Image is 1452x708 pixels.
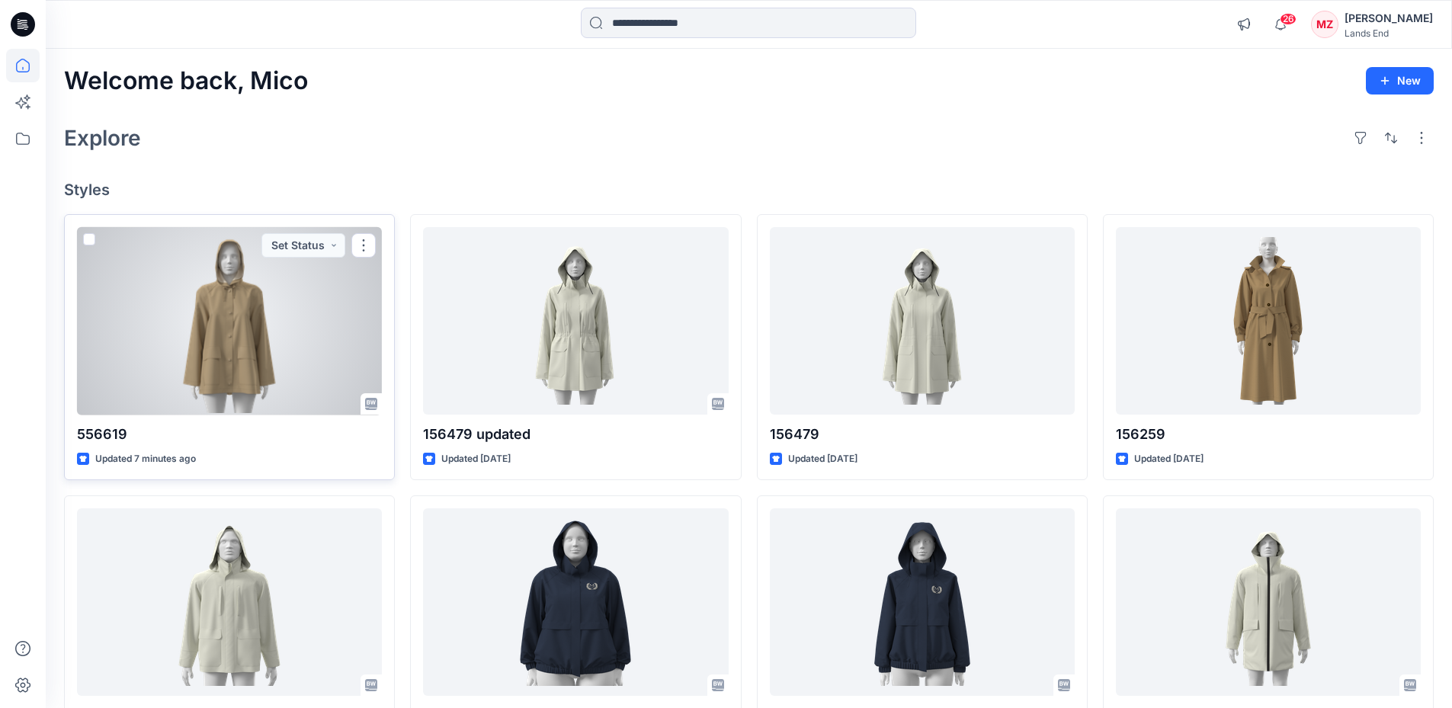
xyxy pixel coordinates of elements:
[788,451,857,467] p: Updated [DATE]
[1366,67,1434,95] button: New
[64,67,308,95] h2: Welcome back, Mico
[1116,227,1421,415] a: 156259
[77,424,382,445] p: 556619
[64,181,1434,199] h4: Styles
[77,227,382,415] a: 556619
[441,451,511,467] p: Updated [DATE]
[1280,13,1297,25] span: 26
[1134,451,1204,467] p: Updated [DATE]
[770,508,1075,697] a: 556441
[1116,424,1421,445] p: 156259
[1345,9,1433,27] div: [PERSON_NAME]
[1116,508,1421,697] a: 156359
[423,424,728,445] p: 156479 updated
[770,227,1075,415] a: 156479
[64,126,141,150] h2: Explore
[770,424,1075,445] p: 156479
[423,227,728,415] a: 156479 updated
[95,451,196,467] p: Updated 7 minutes ago
[1311,11,1338,38] div: MZ
[423,508,728,697] a: 556442
[77,508,382,697] a: 156477
[1345,27,1433,39] div: Lands End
